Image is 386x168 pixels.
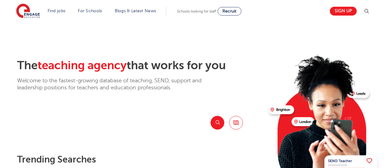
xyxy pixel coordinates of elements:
span: teaching agency [38,59,127,72]
a: For Schools [78,9,102,13]
p: Trending searches [17,154,263,165]
a: Sign up [330,7,357,16]
span: Recruit [222,9,236,13]
a: Blogs & Latest News [115,9,156,13]
p: Welcome to the fastest-growing database of teaching, SEND, support and leadership positions for t... [17,77,218,91]
a: Recruit [218,7,241,16]
a: Find jobs [48,9,66,13]
h2: The that works for you [17,59,263,73]
img: Engage Education [16,4,40,19]
button: Search [211,116,224,130]
span: Schools looking for staff [177,9,216,13]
